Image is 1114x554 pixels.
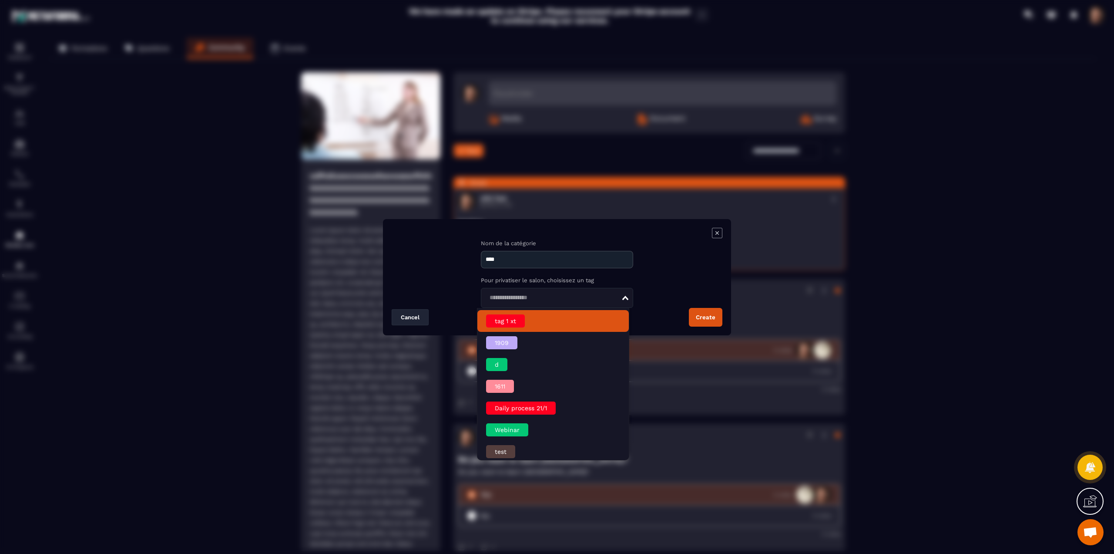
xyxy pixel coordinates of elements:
[486,380,514,393] div: 1611
[481,277,633,284] label: Pour privatiser le salon, choisissez un tag
[487,293,621,303] input: Search for option
[481,240,633,247] label: Nom de la catégorie
[689,308,722,327] button: Create
[486,336,517,349] div: 1909
[486,445,515,458] div: test
[486,314,525,328] div: tag 1 xt
[1077,519,1104,545] a: Mở cuộc trò chuyện
[486,358,507,371] div: d
[486,423,528,436] div: Webinar
[481,288,633,308] div: Search for option
[392,309,429,325] button: Cancel
[486,402,556,415] div: Daily process 21/1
